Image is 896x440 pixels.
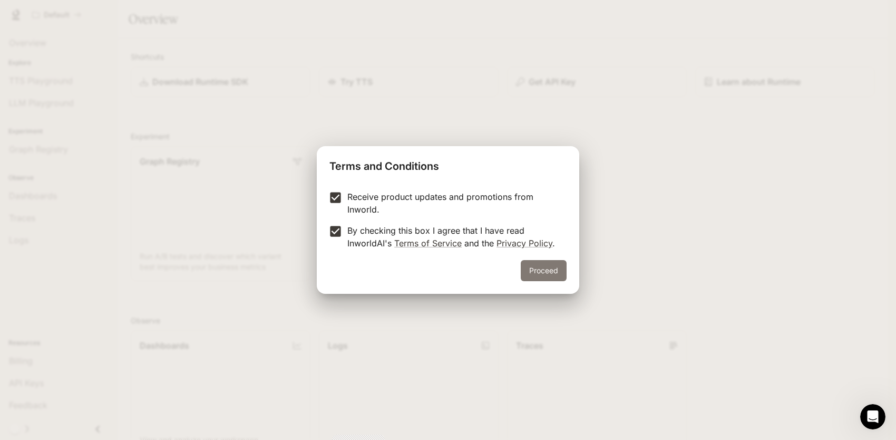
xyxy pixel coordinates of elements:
[347,190,558,216] p: Receive product updates and promotions from Inworld.
[521,260,567,281] button: Proceed
[394,238,462,248] a: Terms of Service
[317,146,579,182] h2: Terms and Conditions
[496,238,552,248] a: Privacy Policy
[860,404,885,429] iframe: Intercom live chat
[347,224,558,250] p: By checking this box I agree that I have read InworldAI's and the .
